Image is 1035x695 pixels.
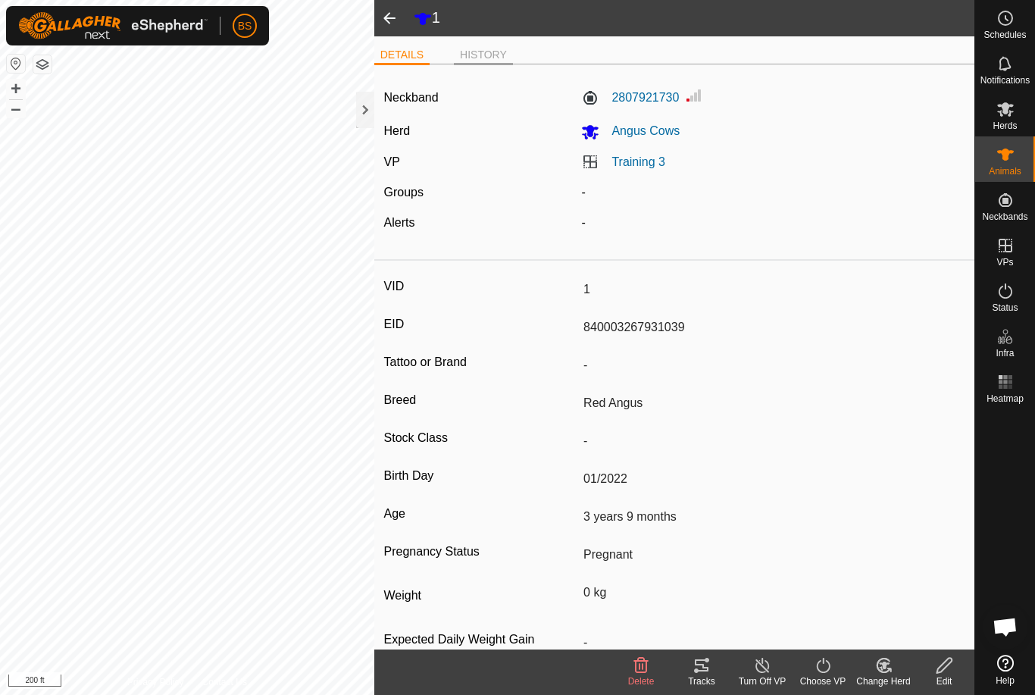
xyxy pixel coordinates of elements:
span: Help [996,676,1015,685]
label: Birth Day [384,466,578,486]
div: - [575,183,971,202]
label: Weight [384,580,578,612]
div: Turn Off VP [732,675,793,688]
label: Tattoo or Brand [384,352,578,372]
label: Groups [384,186,424,199]
span: Heatmap [987,394,1024,403]
img: Signal strength [685,86,703,105]
span: VPs [996,258,1013,267]
div: Choose VP [793,675,853,688]
a: Privacy Policy [127,675,184,689]
span: Herds [993,121,1017,130]
button: + [7,80,25,98]
label: Breed [384,390,578,410]
div: Open chat [983,604,1028,650]
label: Stock Class [384,428,578,448]
span: Neckbands [982,212,1027,221]
span: Delete [628,676,655,687]
div: - [575,214,971,232]
label: Pregnancy Status [384,542,578,562]
label: Age [384,504,578,524]
span: BS [238,18,252,34]
span: Infra [996,349,1014,358]
div: Edit [914,675,974,688]
span: Notifications [980,76,1030,85]
label: Expected Daily Weight Gain [384,630,578,650]
span: Status [992,303,1018,312]
span: Schedules [983,30,1026,39]
label: 2807921730 [581,89,679,107]
div: Tracks [671,675,732,688]
label: Herd [384,124,411,137]
div: Change Herd [853,675,914,688]
label: Neckband [384,89,439,107]
label: Alerts [384,216,415,229]
li: HISTORY [454,47,513,65]
label: VP [384,155,400,168]
a: Training 3 [611,155,665,168]
button: – [7,99,25,117]
label: EID [384,315,578,334]
span: Angus Cows [599,124,680,137]
a: Help [975,649,1035,691]
button: Reset Map [7,55,25,73]
button: Map Layers [33,55,52,74]
li: DETAILS [374,47,430,65]
label: VID [384,277,578,296]
span: Animals [989,167,1021,176]
img: Gallagher Logo [18,12,208,39]
h2: 1 [414,8,974,28]
a: Contact Us [202,675,247,689]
